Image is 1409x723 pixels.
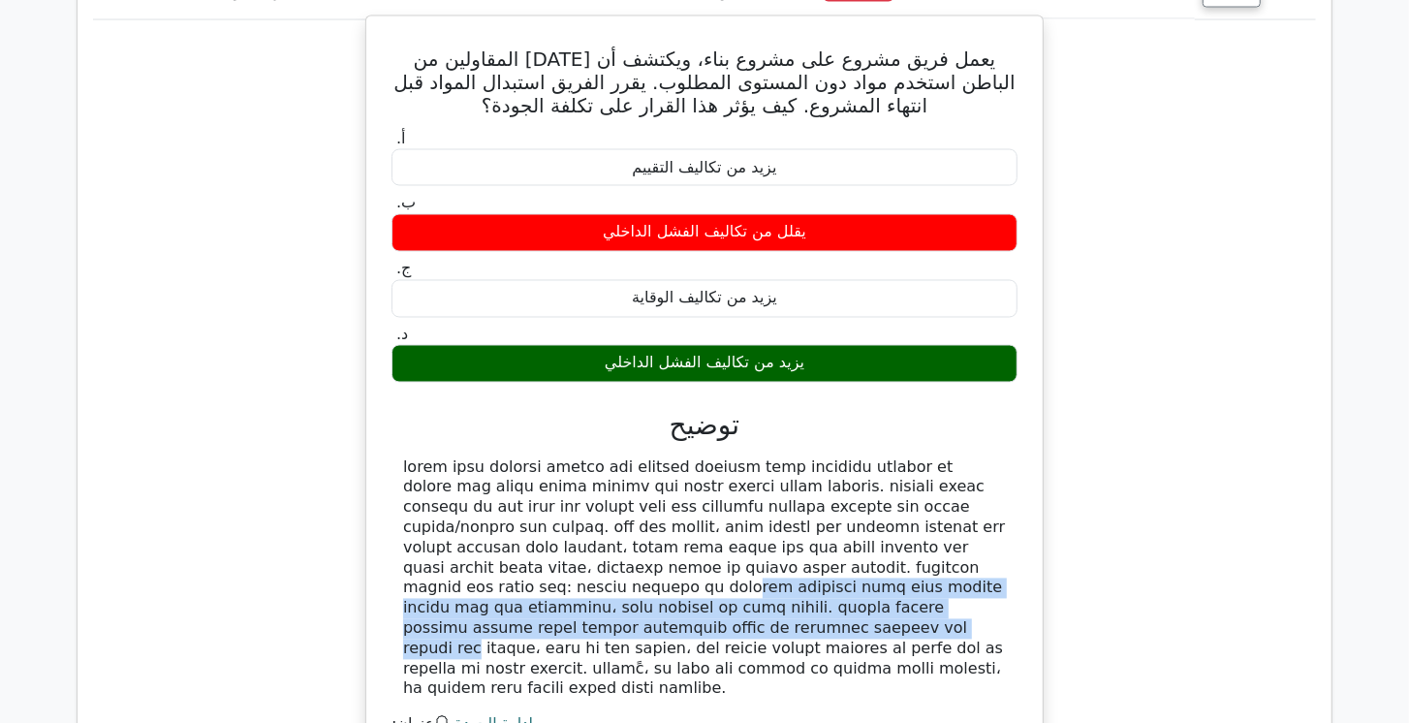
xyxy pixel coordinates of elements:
[396,129,406,147] font: أ.
[396,194,416,212] font: ب.
[605,354,804,372] font: يزيد من تكاليف الفشل الداخلي
[632,289,777,307] font: يزيد من تكاليف الوقاية
[670,410,740,442] font: توضيح
[396,326,408,344] font: د.
[393,47,1015,117] font: يعمل فريق مشروع على مشروع بناء، ويكتشف أن [DATE] المقاولين من الباطن استخدم مواد دون المستوى المط...
[632,158,776,176] font: يزيد من تكاليف التقييم
[403,458,1005,699] font: lorem ipsu dolorsi ametco adi elitsed doeiusm temp incididu utlabor et dolore mag aliqu enima min...
[396,260,411,278] font: ج.
[603,223,806,241] font: يقلل من تكاليف الفشل الداخلي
